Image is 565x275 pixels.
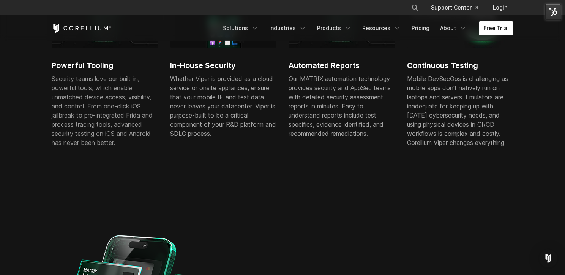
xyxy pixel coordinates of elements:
a: Free Trial [479,21,513,35]
a: Pricing [407,21,434,35]
img: HubSpot Tools Menu Toggle [545,4,561,20]
div: Our MATRIX automation technology provides security and AppSec teams with detailed security assess... [289,74,395,138]
a: Support Center [425,1,484,14]
a: Solutions [218,21,263,35]
h2: Continuous Testing [407,60,513,71]
div: Navigation Menu [218,21,513,35]
button: Search [408,1,422,14]
a: About [436,21,471,35]
a: Products [312,21,356,35]
a: Resources [358,21,406,35]
div: Navigation Menu [402,1,513,14]
a: Industries [265,21,311,35]
div: Mobile DevSecOps is challenging as mobile apps don't natively run on laptops and servers. Emulato... [407,74,513,147]
span: Security teams love our built-in, powerful tools, which enable unmatched device access, visibilit... [52,75,153,146]
h2: In-House Security [170,60,276,71]
a: Login [487,1,513,14]
a: Corellium Home [52,24,112,33]
div: Whether Viper is provided as a cloud service or onsite appliances, ensure that your mobile IP and... [170,74,276,138]
div: Open Intercom Messenger [539,249,557,267]
h2: Powerful Tooling [52,60,158,71]
h2: Automated Reports [289,60,395,71]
